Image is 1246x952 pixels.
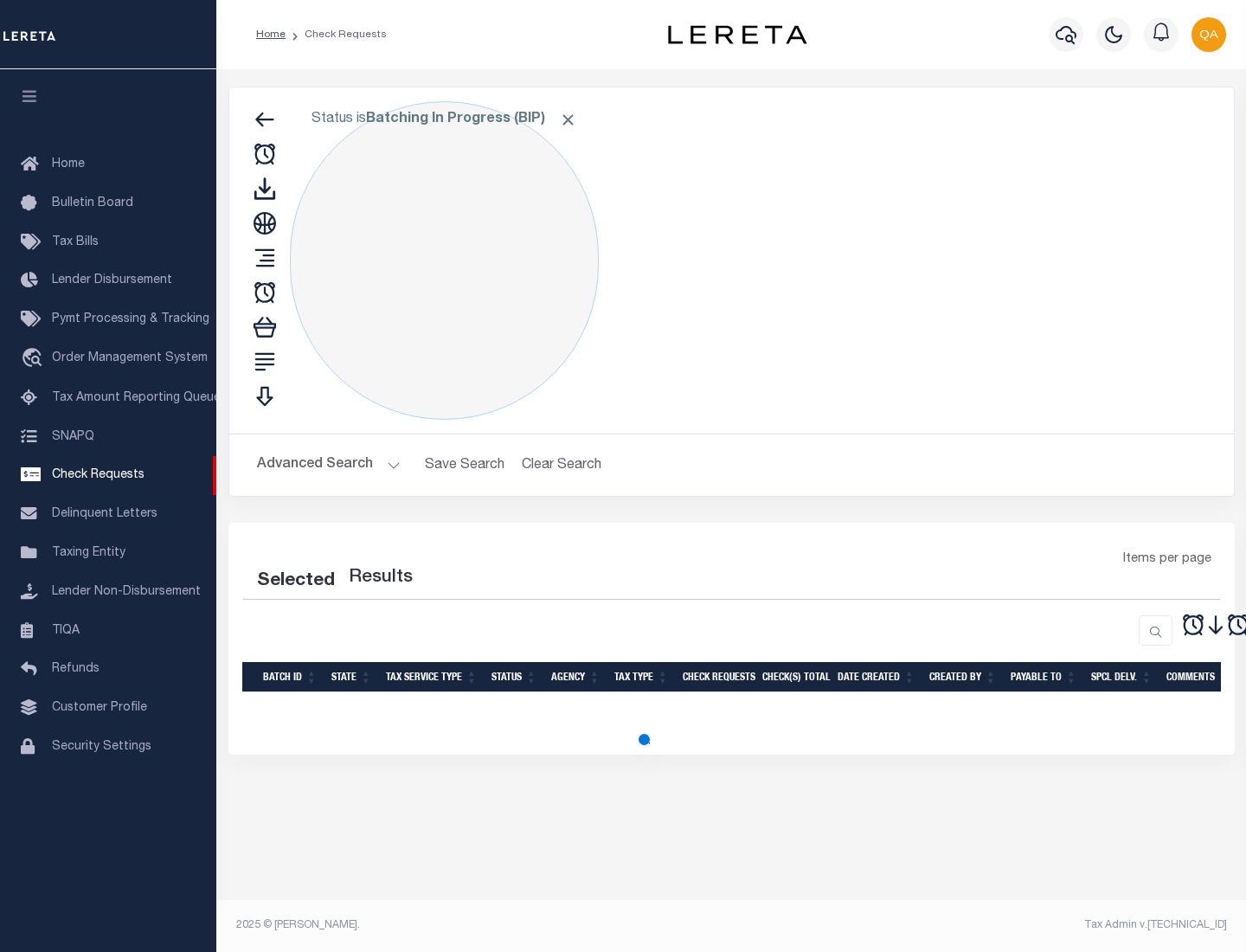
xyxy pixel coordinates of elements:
[559,111,577,129] span: Click to Remove
[1084,662,1159,692] th: Spcl Delv.
[52,508,157,520] span: Delinquent Letters
[52,702,147,714] span: Customer Profile
[668,25,806,44] img: logo-dark.svg
[324,662,379,692] th: State
[1123,550,1211,569] span: Items per page
[52,430,94,442] span: SNAPQ
[52,547,125,559] span: Taxing Entity
[922,662,1004,692] th: Created By
[52,741,151,753] span: Security Settings
[52,236,99,248] span: Tax Bills
[52,158,85,170] span: Home
[52,313,209,325] span: Pymt Processing & Tracking
[379,662,485,692] th: Tax Service Type
[607,662,676,692] th: Tax Type
[223,917,732,933] div: 2025 © [PERSON_NAME].
[676,662,755,692] th: Check Requests
[366,113,577,126] b: Batching In Progress (BIP)
[1159,662,1237,692] th: Comments
[1004,662,1084,692] th: Payable To
[52,274,172,286] span: Lender Disbursement
[515,448,609,482] button: Clear Search
[256,29,286,40] a: Home
[257,448,401,482] button: Advanced Search
[52,586,201,598] span: Lender Non-Disbursement
[52,624,80,636] span: TIQA
[21,348,48,370] i: travel_explore
[349,564,413,592] label: Results
[755,662,831,692] th: Check(s) Total
[744,917,1227,933] div: Tax Admin v.[TECHNICAL_ID]
[1191,17,1226,52] img: svg+xml;base64,PHN2ZyB4bWxucz0iaHR0cDovL3d3dy53My5vcmcvMjAwMC9zdmciIHBvaW50ZXItZXZlbnRzPSJub25lIi...
[544,662,607,692] th: Agency
[52,663,100,675] span: Refunds
[831,662,922,692] th: Date Created
[52,392,221,404] span: Tax Amount Reporting Queue
[52,197,133,209] span: Bulletin Board
[256,662,324,692] th: Batch Id
[52,352,208,364] span: Order Management System
[257,568,335,595] div: Selected
[52,469,145,481] span: Check Requests
[485,662,544,692] th: Status
[286,27,387,42] li: Check Requests
[290,101,599,420] div: Click to Edit
[414,448,515,482] button: Save Search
